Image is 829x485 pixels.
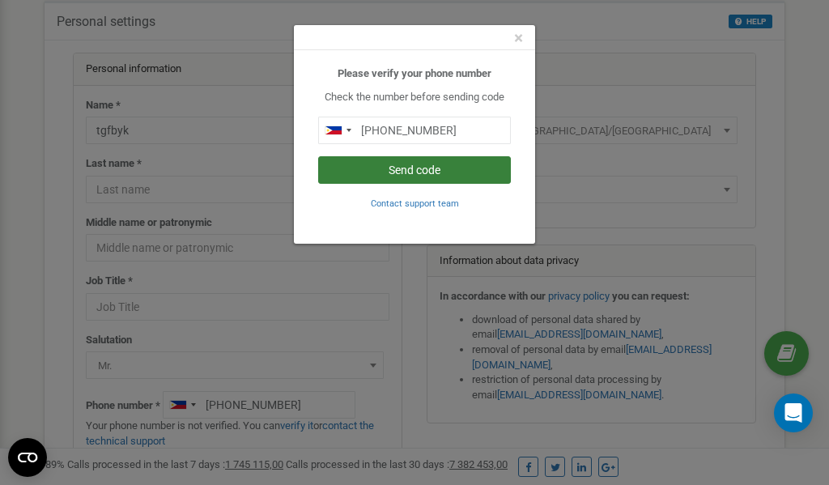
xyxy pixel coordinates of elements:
a: Contact support team [371,197,459,209]
b: Please verify your phone number [338,67,491,79]
button: Open CMP widget [8,438,47,477]
div: Telephone country code [319,117,356,143]
div: Open Intercom Messenger [774,394,813,432]
button: Send code [318,156,511,184]
span: × [514,28,523,48]
button: Close [514,30,523,47]
p: Check the number before sending code [318,90,511,105]
small: Contact support team [371,198,459,209]
input: 0905 123 4567 [318,117,511,144]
